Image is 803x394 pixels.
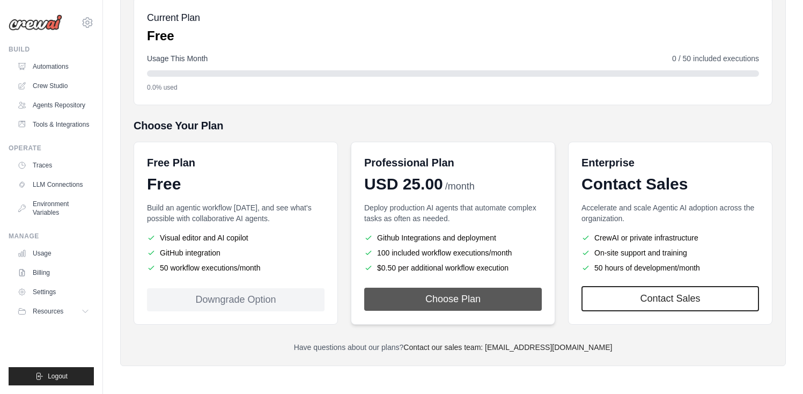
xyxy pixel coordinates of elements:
[147,232,325,243] li: Visual editor and AI copilot
[581,262,759,273] li: 50 hours of development/month
[48,372,68,381] span: Logout
[364,262,542,273] li: $0.50 per additional workflow execution
[581,155,759,170] h6: Enterprise
[403,343,612,352] a: Contact our sales team: [EMAIL_ADDRESS][DOMAIN_NAME]
[13,97,94,114] a: Agents Repository
[9,144,94,152] div: Operate
[9,367,94,385] button: Logout
[581,232,759,243] li: CrewAI or private infrastructure
[364,202,542,224] p: Deploy production AI agents that automate complex tasks as often as needed.
[364,288,542,311] button: Choose Plan
[364,232,542,243] li: Github Integrations and deployment
[134,118,772,133] h5: Choose Your Plan
[147,262,325,273] li: 50 workflow executions/month
[13,157,94,174] a: Traces
[364,155,454,170] h6: Professional Plan
[147,174,325,194] div: Free
[147,288,325,311] div: Downgrade Option
[9,232,94,240] div: Manage
[13,176,94,193] a: LLM Connections
[364,247,542,258] li: 100 included workflow executions/month
[9,45,94,54] div: Build
[13,303,94,320] button: Resources
[672,53,759,64] span: 0 / 50 included executions
[147,10,200,25] h5: Current Plan
[581,247,759,258] li: On-site support and training
[13,58,94,75] a: Automations
[147,155,195,170] h6: Free Plan
[581,174,759,194] div: Contact Sales
[13,245,94,262] a: Usage
[33,307,63,316] span: Resources
[9,14,62,31] img: Logo
[13,264,94,281] a: Billing
[13,116,94,133] a: Tools & Integrations
[134,342,772,353] p: Have questions about our plans?
[445,179,475,194] span: /month
[147,53,208,64] span: Usage This Month
[364,174,443,194] span: USD 25.00
[147,247,325,258] li: GitHub integration
[13,77,94,94] a: Crew Studio
[581,202,759,224] p: Accelerate and scale Agentic AI adoption across the organization.
[147,202,325,224] p: Build an agentic workflow [DATE], and see what's possible with collaborative AI agents.
[147,27,200,45] p: Free
[147,83,178,92] span: 0.0% used
[13,283,94,301] a: Settings
[581,286,759,311] a: Contact Sales
[13,195,94,221] a: Environment Variables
